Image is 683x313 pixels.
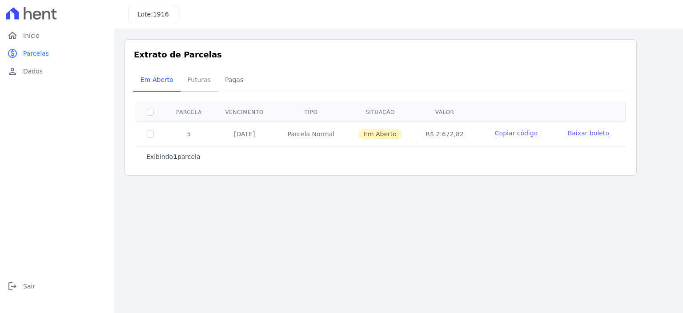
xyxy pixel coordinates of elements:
[165,103,213,121] th: Parcela
[275,103,346,121] th: Tipo
[4,62,110,80] a: personDados
[4,45,110,62] a: paidParcelas
[7,30,18,41] i: home
[23,49,49,58] span: Parcelas
[182,71,216,89] span: Futuras
[346,103,414,121] th: Situação
[23,67,43,76] span: Dados
[4,27,110,45] a: homeInício
[133,69,181,92] a: Em Aberto
[137,10,169,19] h3: Lote:
[414,103,476,121] th: Valor
[146,152,201,161] p: Exibindo parcela
[23,31,40,40] span: Início
[181,69,218,92] a: Futuras
[486,129,546,138] button: Copiar código
[568,129,609,138] a: Baixar boleto
[134,49,627,61] h3: Extrato de Parcelas
[414,121,476,146] td: R$ 2.672,82
[23,282,35,291] span: Sair
[4,277,110,295] a: logoutSair
[173,153,177,160] b: 1
[165,121,213,146] td: 5
[358,129,402,139] span: Em Aberto
[135,71,179,89] span: Em Aberto
[213,103,276,121] th: Vencimento
[7,48,18,59] i: paid
[7,281,18,292] i: logout
[218,69,250,92] a: Pagas
[495,130,538,137] span: Copiar código
[275,121,346,146] td: Parcela Normal
[153,11,169,18] span: 1916
[7,66,18,77] i: person
[220,71,249,89] span: Pagas
[213,121,276,146] td: [DATE]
